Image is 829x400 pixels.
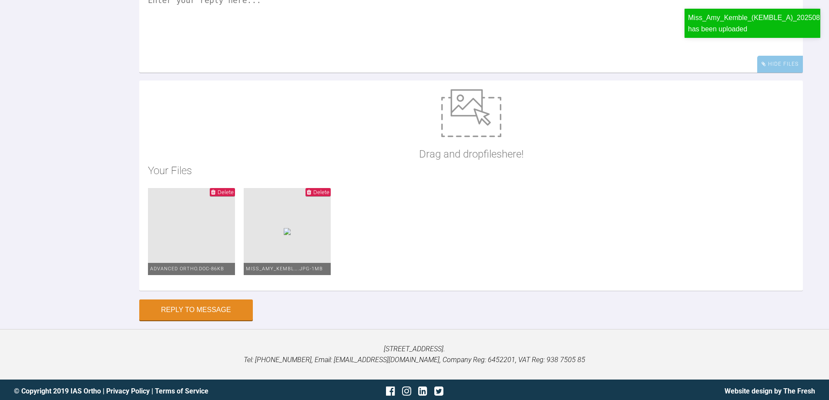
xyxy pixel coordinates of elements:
div: © Copyright 2019 IAS Ortho | | [14,386,281,397]
span: Miss_Amy_Kembl….jpg - 1MB [246,266,323,272]
h2: Your Files [148,162,794,179]
p: [STREET_ADDRESS]. Tel: [PHONE_NUMBER], Email: [EMAIL_ADDRESS][DOMAIN_NAME], Company Reg: 6452201,... [14,343,815,366]
a: Terms of Service [155,387,208,395]
a: Website design by The Fresh [725,387,815,395]
a: Privacy Policy [106,387,150,395]
p: Drag and drop files here! [419,146,524,162]
div: Hide Files [757,56,803,73]
button: Reply to Message [139,299,253,320]
img: 0ac66d84-1857-44b8-bc55-dae49031d950 [284,228,291,235]
span: Advanced ortho.doc - 86KB [150,266,224,272]
span: Delete [218,189,234,195]
span: Delete [313,189,329,195]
